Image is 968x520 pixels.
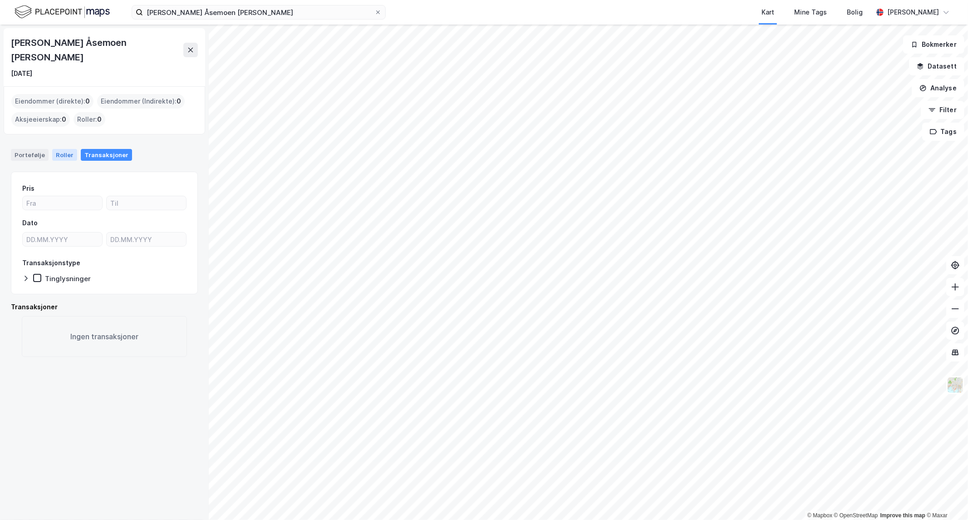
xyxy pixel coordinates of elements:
span: 0 [62,114,66,125]
div: Bolig [847,7,863,18]
input: DD.MM.YYYY [23,233,102,246]
div: Portefølje [11,149,49,161]
div: Tinglysninger [45,274,91,283]
button: Datasett [909,57,964,75]
div: [DATE] [11,68,32,79]
span: 0 [177,96,181,107]
button: Analyse [912,79,964,97]
div: Aksjeeierskap : [11,112,70,127]
div: Eiendommer (Indirekte) : [97,94,185,109]
button: Bokmerker [903,35,964,54]
img: Z [947,376,964,394]
input: Fra [23,196,102,210]
div: Transaksjonstype [22,258,80,268]
div: Transaksjoner [11,302,198,312]
a: Improve this map [880,512,925,519]
div: Ingen transaksjoner [22,316,187,357]
div: [PERSON_NAME] [887,7,939,18]
input: Til [107,196,186,210]
div: [PERSON_NAME] Åsemoen [PERSON_NAME] [11,35,183,64]
div: Kart [762,7,774,18]
div: Pris [22,183,34,194]
button: Filter [921,101,964,119]
a: OpenStreetMap [834,512,878,519]
img: logo.f888ab2527a4732fd821a326f86c7f29.svg [15,4,110,20]
iframe: Chat Widget [923,476,968,520]
span: 0 [97,114,102,125]
span: 0 [85,96,90,107]
input: Søk på adresse, matrikkel, gårdeiere, leietakere eller personer [143,5,374,19]
div: Roller [52,149,77,161]
button: Tags [922,123,964,141]
a: Mapbox [807,512,832,519]
div: Roller : [74,112,105,127]
div: Kontrollprogram for chat [923,476,968,520]
div: Dato [22,218,38,228]
div: Eiendommer (direkte) : [11,94,93,109]
div: Transaksjoner [81,149,132,161]
input: DD.MM.YYYY [107,233,186,246]
div: Mine Tags [794,7,827,18]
